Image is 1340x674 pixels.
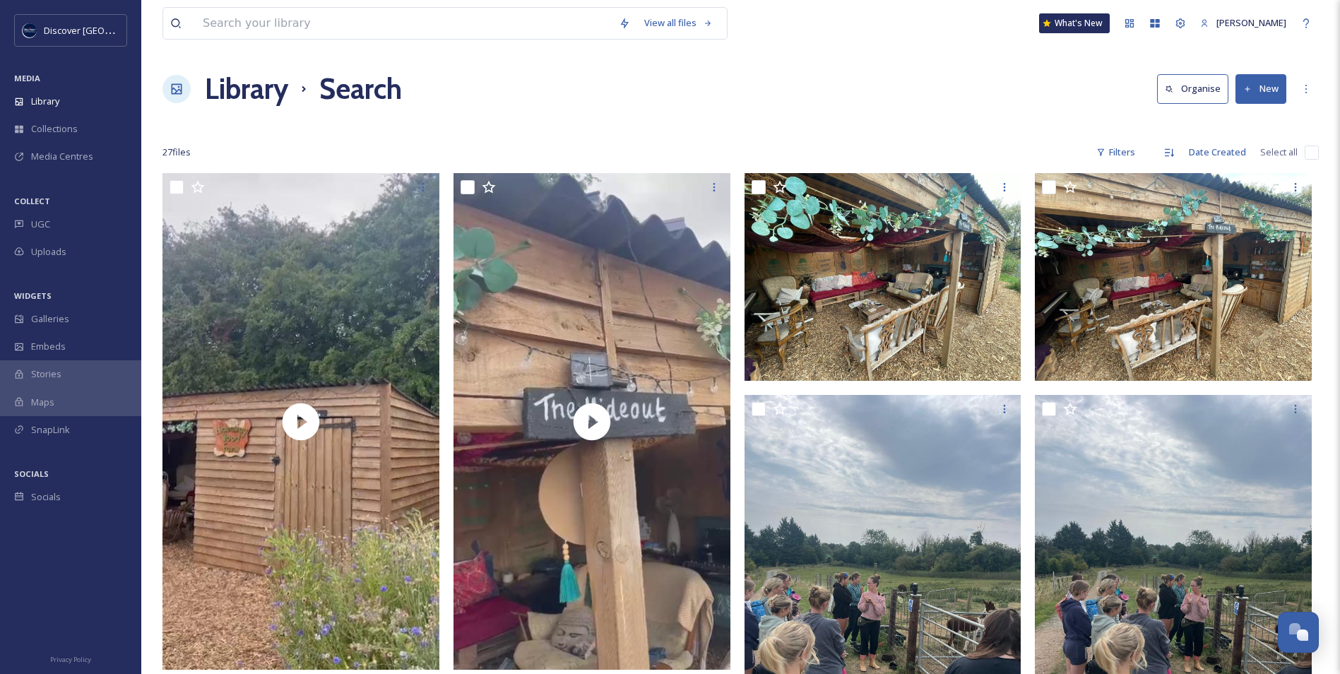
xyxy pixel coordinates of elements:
div: Date Created [1182,138,1253,166]
span: 27 file s [162,146,191,159]
a: View all files [637,9,720,37]
span: Discover [GEOGRAPHIC_DATA] [44,23,172,37]
div: Filters [1089,138,1142,166]
span: UGC [31,218,50,231]
span: Stories [31,367,61,381]
span: Embeds [31,340,66,353]
button: New [1235,74,1286,103]
span: Socials [31,490,61,504]
span: Galleries [31,312,69,326]
span: SOCIALS [14,468,49,479]
span: Select all [1260,146,1298,159]
a: Library [205,68,288,110]
img: Hideaway Wood Farm - The Hideout (2).jpeg [745,173,1021,381]
img: Hideaway Wood Farm - The Hideout (1).jpeg [1035,173,1312,381]
span: Maps [31,396,54,409]
span: MEDIA [14,73,40,83]
span: Privacy Policy [50,655,91,664]
a: What's New [1039,13,1110,33]
span: COLLECT [14,196,50,206]
input: Search your library [196,8,612,39]
span: WIDGETS [14,290,52,301]
img: Untitled%20design%20%282%29.png [23,23,37,37]
span: [PERSON_NAME] [1216,16,1286,29]
span: SnapLink [31,423,70,437]
a: [PERSON_NAME] [1193,9,1293,37]
a: Privacy Policy [50,650,91,667]
h1: Search [319,68,402,110]
img: thumbnail [453,173,730,670]
span: Library [31,95,59,108]
img: thumbnail [162,173,439,670]
span: Uploads [31,245,66,259]
button: Open Chat [1278,612,1319,653]
span: Media Centres [31,150,93,163]
span: Collections [31,122,78,136]
button: Organise [1157,74,1228,103]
